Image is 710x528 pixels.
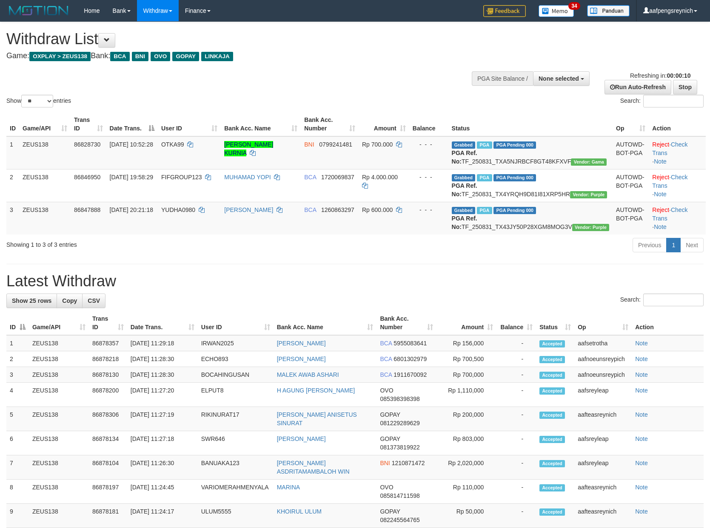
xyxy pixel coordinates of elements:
div: Showing 1 to 3 of 3 entries [6,237,289,249]
td: ZEUS138 [29,455,89,480]
a: Note [635,340,648,347]
td: aafsreyleap [574,455,632,480]
th: Bank Acc. Name: activate to sort column ascending [274,311,377,335]
td: - [496,431,536,455]
td: 86878200 [89,383,127,407]
a: Reject [652,141,669,148]
td: ZEUS138 [29,504,89,528]
td: - [496,407,536,431]
td: 4 [6,383,29,407]
td: BANUAKA123 [198,455,274,480]
span: FIFGROUP123 [161,174,202,181]
td: - [496,480,536,504]
div: - - - [413,173,445,181]
span: GOPAY [380,508,400,515]
td: [DATE] 11:28:30 [127,367,198,383]
a: MUHAMAD YOPI [224,174,271,181]
span: BCA [380,340,392,347]
a: Copy [57,294,83,308]
td: ZEUS138 [19,169,71,202]
td: 7 [6,455,29,480]
span: GOPAY [380,411,400,418]
select: Showentries [21,95,53,107]
input: Search: [643,95,704,107]
span: Show 25 rows [12,297,51,304]
td: ULUM5555 [198,504,274,528]
b: PGA Ref. No: [452,215,477,230]
span: OTKA99 [161,141,184,148]
td: Rp 200,000 [436,407,496,431]
span: PGA Pending [493,141,536,149]
span: Rp 600.000 [362,206,393,213]
span: PGA Pending [493,174,536,181]
a: [PERSON_NAME] [277,340,326,347]
td: [DATE] 11:28:30 [127,351,198,367]
a: Note [654,191,667,198]
td: 1 [6,335,29,351]
td: ZEUS138 [29,351,89,367]
td: [DATE] 11:27:20 [127,383,198,407]
label: Search: [620,95,704,107]
span: Copy 085398398398 to clipboard [380,395,419,402]
div: - - - [413,206,445,214]
td: ZEUS138 [29,367,89,383]
a: Previous [633,238,667,252]
strong: 00:00:10 [667,72,690,79]
td: Rp 50,000 [436,504,496,528]
td: Rp 700,500 [436,351,496,367]
a: Stop [673,80,697,94]
th: ID: activate to sort column descending [6,311,29,335]
th: Trans ID: activate to sort column ascending [71,112,106,136]
td: aafnoeunsreypich [574,351,632,367]
div: PGA Site Balance / [472,71,533,86]
a: 1 [666,238,681,252]
span: Copy 082245564765 to clipboard [380,517,419,523]
td: 86878197 [89,480,127,504]
th: User ID: activate to sort column ascending [198,311,274,335]
a: Note [635,460,648,466]
th: Balance [409,112,448,136]
td: ZEUS138 [29,431,89,455]
td: IRWAN2025 [198,335,274,351]
span: BCA [304,174,316,181]
td: 3 [6,367,29,383]
span: [DATE] 19:58:29 [110,174,153,181]
td: TF_250831_TX43JY50P28XGM8MOG3V [448,202,613,234]
span: OVO [151,52,170,61]
th: Balance: activate to sort column ascending [496,311,536,335]
td: - [496,383,536,407]
td: aafsreyleap [574,383,632,407]
span: Vendor URL: https://trx31.1velocity.biz [571,158,607,166]
a: KHOIRUL ULUM [277,508,322,515]
td: TF_250831_TXA5NJRBCF8GT48KFXVF [448,136,613,169]
span: Accepted [539,508,565,516]
td: aafteasreynich [574,480,632,504]
a: Note [654,158,667,165]
span: Rp 700.000 [362,141,393,148]
td: [DATE] 11:26:30 [127,455,198,480]
span: Copy 5955083641 to clipboard [393,340,427,347]
img: Button%20Memo.svg [539,5,574,17]
td: - [496,455,536,480]
td: AUTOWD-BOT-PGA [613,202,649,234]
td: 86878130 [89,367,127,383]
td: [DATE] 11:24:17 [127,504,198,528]
th: Bank Acc. Number: activate to sort column ascending [301,112,359,136]
span: Copy 081373819922 to clipboard [380,444,419,451]
td: 2 [6,351,29,367]
a: [PERSON_NAME] [224,206,273,213]
th: Trans ID: activate to sort column ascending [89,311,127,335]
a: Note [635,484,648,491]
td: · · [649,169,706,202]
span: GOPAY [380,435,400,442]
span: BNI [304,141,314,148]
a: Note [635,356,648,362]
span: Grabbed [452,207,476,214]
span: YUDHA0980 [161,206,195,213]
span: 86847888 [74,206,100,213]
span: Accepted [539,356,565,363]
th: User ID: activate to sort column ascending [158,112,221,136]
td: aafsetrotha [574,335,632,351]
span: Accepted [539,436,565,443]
td: AUTOWD-BOT-PGA [613,136,649,169]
